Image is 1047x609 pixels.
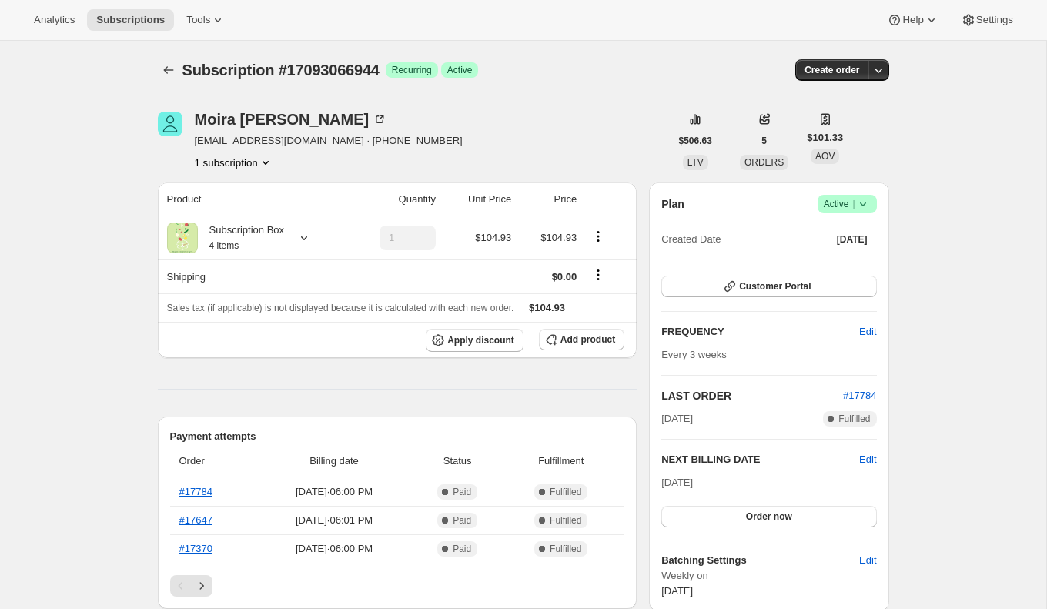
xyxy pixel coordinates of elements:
button: Customer Portal [661,276,876,297]
h2: Plan [661,196,684,212]
th: Shipping [158,259,346,293]
button: Product actions [195,155,273,170]
span: Paid [453,486,471,498]
span: Help [902,14,923,26]
span: Fulfilled [550,486,581,498]
span: [EMAIL_ADDRESS][DOMAIN_NAME] · [PHONE_NUMBER] [195,133,463,149]
span: Tools [186,14,210,26]
span: [DATE] [837,233,868,246]
span: LTV [687,157,704,168]
span: Order now [746,510,792,523]
span: $0.00 [552,271,577,283]
span: AOV [815,151,835,162]
span: 5 [761,135,767,147]
span: Paid [453,543,471,555]
button: Product actions [586,228,610,245]
button: 5 [752,130,776,152]
h2: LAST ORDER [661,388,843,403]
span: [DATE] [661,477,693,488]
a: #17784 [179,486,212,497]
th: Order [170,444,256,478]
span: Fulfilled [838,413,870,425]
span: Active [824,196,871,212]
button: Edit [850,320,885,344]
button: Edit [859,452,876,467]
span: Fulfillment [507,453,615,469]
th: Quantity [346,182,440,216]
span: Analytics [34,14,75,26]
span: $104.93 [540,232,577,243]
button: Subscriptions [87,9,174,31]
span: Active [447,64,473,76]
span: [DATE] [661,411,693,427]
span: Recurring [392,64,432,76]
span: [DATE] · 06:00 PM [260,484,408,500]
span: Billing date [260,453,408,469]
button: Add product [539,329,624,350]
h2: Payment attempts [170,429,625,444]
img: product img [167,223,198,253]
iframe: Intercom live chat [995,541,1032,578]
span: Every 3 weeks [661,349,727,360]
div: Subscription Box [198,223,285,253]
span: Status [417,453,497,469]
button: Subscriptions [158,59,179,81]
div: Moira [PERSON_NAME] [195,112,388,127]
span: $104.93 [529,302,565,313]
span: Weekly on [661,568,876,584]
button: Settings [952,9,1022,31]
a: #17784 [843,390,876,401]
nav: Pagination [170,575,625,597]
th: Product [158,182,346,216]
h2: NEXT BILLING DATE [661,452,859,467]
span: $506.63 [679,135,712,147]
button: Order now [661,506,876,527]
span: Fulfilled [550,514,581,527]
span: Add product [560,333,615,346]
span: Paid [453,514,471,527]
h6: Batching Settings [661,553,859,568]
button: Analytics [25,9,84,31]
button: Help [878,9,948,31]
button: Shipping actions [586,266,610,283]
span: [DATE] [661,585,693,597]
span: $104.93 [475,232,511,243]
button: Create order [795,59,868,81]
span: Fulfilled [550,543,581,555]
button: Apply discount [426,329,523,352]
span: Create order [804,64,859,76]
span: Customer Portal [739,280,811,293]
span: ORDERS [744,157,784,168]
a: #17647 [179,514,212,526]
span: Created Date [661,232,721,247]
button: [DATE] [828,229,877,250]
span: [DATE] · 06:01 PM [260,513,408,528]
button: Tools [177,9,235,31]
span: Apply discount [447,334,514,346]
span: Sales tax (if applicable) is not displayed because it is calculated with each new order. [167,303,514,313]
a: #17370 [179,543,212,554]
button: $506.63 [670,130,721,152]
th: Price [516,182,581,216]
th: Unit Price [440,182,516,216]
span: | [852,198,855,210]
span: [DATE] · 06:00 PM [260,541,408,557]
h2: FREQUENCY [661,324,859,340]
span: $101.33 [807,130,843,146]
button: Next [191,575,212,597]
span: Subscriptions [96,14,165,26]
button: #17784 [843,388,876,403]
button: Edit [850,548,885,573]
span: Subscription #17093066944 [182,62,380,79]
span: Edit [859,324,876,340]
small: 4 items [209,240,239,251]
span: Edit [859,553,876,568]
span: Settings [976,14,1013,26]
span: Moira Hutchinson [158,112,182,136]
